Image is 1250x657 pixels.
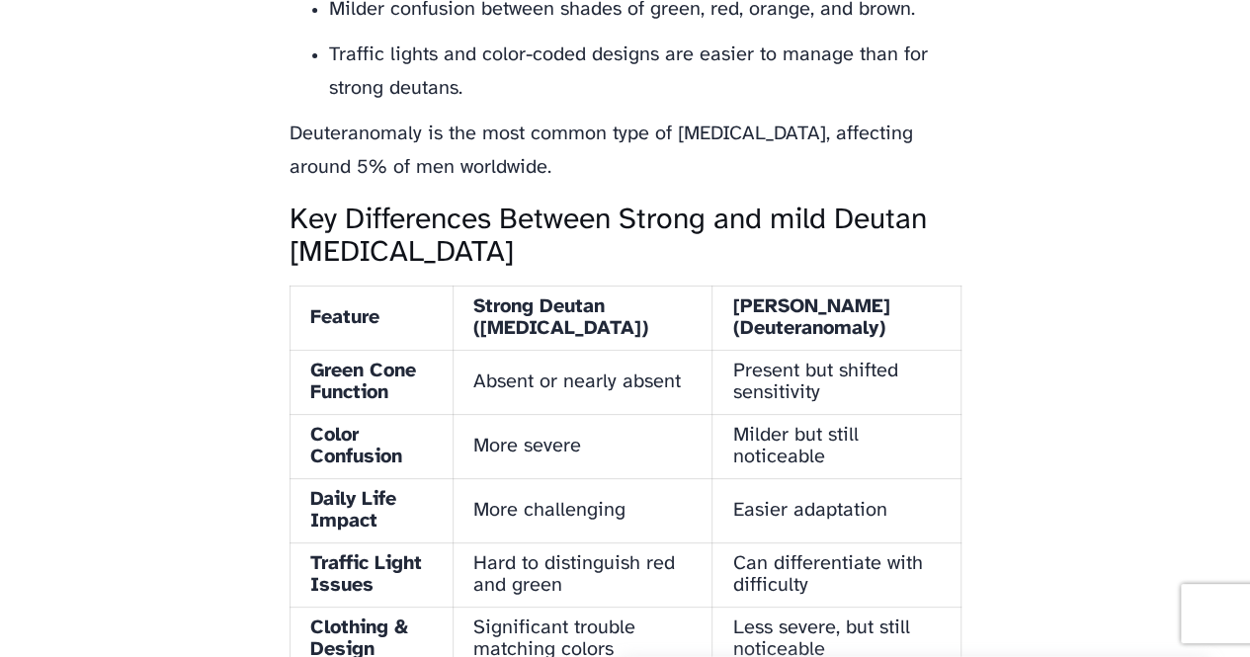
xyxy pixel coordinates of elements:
[712,478,960,542] td: Easier adaptation
[310,425,402,467] strong: Color Confusion
[454,414,712,478] td: More severe
[290,286,454,350] th: Feature
[310,553,422,596] strong: Traffic Light Issues
[712,542,960,607] td: Can differentiate with difficulty
[454,350,712,414] td: Absent or nearly absent
[712,350,960,414] td: Present but shifted sensitivity
[329,39,961,106] li: Traffic lights and color-coded designs are easier to manage than for strong deutans.
[712,286,960,350] th: [PERSON_NAME] (Deuteranomaly)
[712,414,960,478] td: Milder but still noticeable
[454,286,712,350] th: Strong Deutan ([MEDICAL_DATA])
[290,118,961,185] p: Deuteranomaly is the most common type of [MEDICAL_DATA], affecting around 5% of men worldwide.
[454,542,712,607] td: Hard to distinguish red and green
[290,205,961,270] h3: Key Differences Between Strong and mild Deutan [MEDICAL_DATA]
[310,361,416,403] strong: Green Cone Function
[310,489,396,532] strong: Daily Life Impact
[454,478,712,542] td: More challenging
